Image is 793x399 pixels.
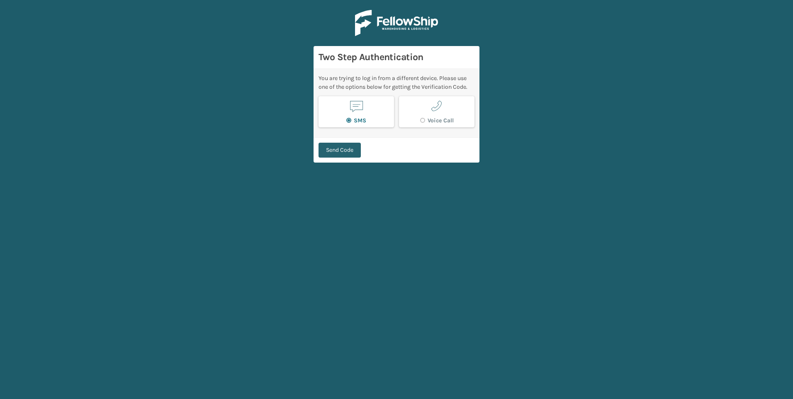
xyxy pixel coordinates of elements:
label: SMS [346,117,366,124]
button: Send Code [319,143,361,158]
label: Voice Call [420,117,454,124]
div: You are trying to log in from a different device. Please use one of the options below for getting... [319,74,474,91]
h3: Two Step Authentication [319,51,474,63]
img: Logo [355,10,438,36]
